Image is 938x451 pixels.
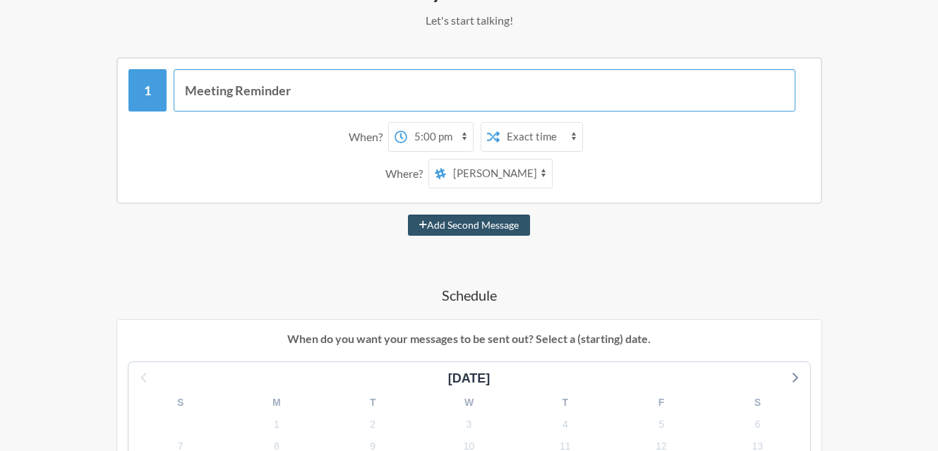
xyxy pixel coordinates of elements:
[128,330,811,347] p: When do you want your messages to be sent out? Select a (starting) date.
[555,414,575,434] span: Saturday, October 4, 2025
[60,12,879,29] p: Let's start talking!
[229,392,325,414] div: M
[60,285,879,305] h4: Schedule
[747,414,767,434] span: Monday, October 6, 2025
[267,414,287,434] span: Wednesday, October 1, 2025
[363,414,383,434] span: Thursday, October 2, 2025
[133,392,229,414] div: S
[385,159,428,188] div: Where?
[421,392,517,414] div: W
[517,392,613,414] div: T
[459,414,479,434] span: Friday, October 3, 2025
[349,122,388,152] div: When?
[613,392,709,414] div: F
[174,69,795,112] input: Message
[408,215,530,236] button: Add Second Message
[651,414,671,434] span: Sunday, October 5, 2025
[709,392,805,414] div: S
[443,369,496,388] div: [DATE]
[325,392,421,414] div: T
